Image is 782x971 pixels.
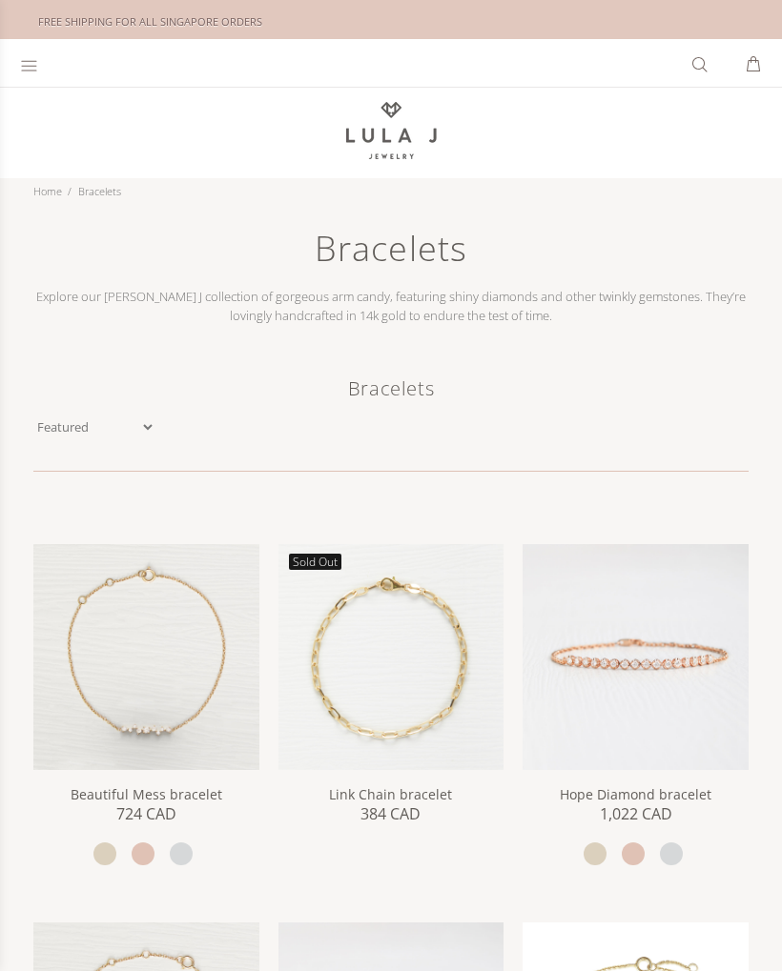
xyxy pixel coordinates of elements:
[71,785,222,803] a: Beautiful Mess bracelet
[278,647,504,664] a: Link Chain bracelet Sold Out
[24,227,758,287] h1: Bracelets
[523,544,749,770] img: Hope Diamond bracelet
[24,227,758,325] div: Explore our [PERSON_NAME] J collection of gorgeous arm candy, featuring shiny diamonds and other ...
[33,647,259,664] a: Beautiful Mess bracelet
[560,785,711,803] a: Hope Diamond bracelet
[523,647,749,664] a: Hope Diamond bracelet
[33,374,749,418] h1: Bracelets
[360,804,421,823] span: 384 CAD
[29,11,753,32] div: FREE SHIPPING FOR ALL SINGAPORE ORDERS
[600,804,672,823] span: 1,022 CAD
[33,184,62,198] a: Home
[33,544,259,770] img: Beautiful Mess bracelet
[278,544,504,770] img: Link Chain bracelet
[289,554,341,570] span: Sold Out
[68,178,127,205] li: Bracelets
[116,804,176,823] span: 724 CAD
[329,785,452,803] a: Link Chain bracelet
